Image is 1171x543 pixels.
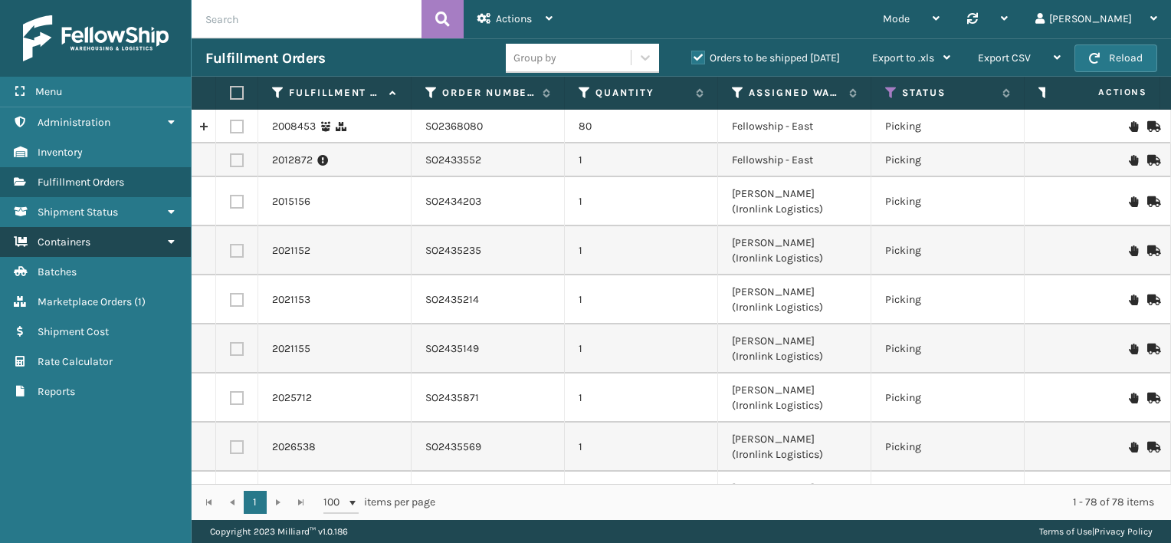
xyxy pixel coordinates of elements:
[272,119,316,134] a: 2008453
[425,341,479,357] a: SO2435149
[718,275,871,324] td: [PERSON_NAME] (Ironlink Logistics)
[38,235,90,248] span: Containers
[134,295,146,308] span: ( 1 )
[718,177,871,226] td: [PERSON_NAME] (Ironlink Logistics)
[1147,442,1156,452] i: Mark as Shipped
[871,177,1025,226] td: Picking
[1147,155,1156,166] i: Mark as Shipped
[272,439,316,455] a: 2026538
[38,385,75,398] span: Reports
[38,176,124,189] span: Fulfillment Orders
[871,110,1025,143] td: Picking
[871,374,1025,423] td: Picking
[1039,526,1092,537] a: Terms of Use
[38,206,118,219] span: Shipment Status
[718,374,871,423] td: [PERSON_NAME] (Ironlink Logistics)
[289,86,382,100] label: Fulfillment Order Id
[565,275,718,324] td: 1
[1147,196,1156,207] i: Mark as Shipped
[871,472,1025,521] td: Picking
[565,226,718,275] td: 1
[1129,121,1138,132] i: On Hold
[513,50,556,66] div: Group by
[978,51,1031,64] span: Export CSV
[38,295,132,308] span: Marketplace Orders
[442,86,535,100] label: Order Number
[1074,44,1157,72] button: Reload
[35,85,62,98] span: Menu
[565,472,718,521] td: 1
[871,226,1025,275] td: Picking
[23,15,169,61] img: logo
[272,292,310,308] a: 2021153
[496,12,532,25] span: Actions
[1129,442,1138,452] i: On Hold
[871,423,1025,472] td: Picking
[1129,295,1138,305] i: On Hold
[272,243,310,258] a: 2021152
[323,495,346,510] span: 100
[871,324,1025,374] td: Picking
[272,153,313,168] a: 2012872
[38,355,113,368] span: Rate Calculator
[272,390,312,406] a: 2025712
[1129,245,1138,256] i: On Hold
[210,520,348,543] p: Copyright 2023 Milliard™ v 1.0.186
[565,324,718,374] td: 1
[323,491,435,514] span: items per page
[272,194,310,209] a: 2015156
[749,86,841,100] label: Assigned Warehouse
[872,51,934,64] span: Export to .xls
[425,292,479,308] a: SO2435214
[871,275,1025,324] td: Picking
[565,423,718,472] td: 1
[718,423,871,472] td: [PERSON_NAME] (Ironlink Logistics)
[1147,344,1156,354] i: Mark as Shipped
[871,143,1025,177] td: Picking
[902,86,995,100] label: Status
[38,146,83,159] span: Inventory
[565,374,718,423] td: 1
[425,153,481,168] a: SO2433552
[1147,245,1156,256] i: Mark as Shipped
[1147,121,1156,132] i: Mark as Shipped
[883,12,910,25] span: Mode
[718,324,871,374] td: [PERSON_NAME] (Ironlink Logistics)
[1147,295,1156,305] i: Mark as Shipped
[691,51,840,64] label: Orders to be shipped [DATE]
[718,226,871,275] td: [PERSON_NAME] (Ironlink Logistics)
[565,177,718,226] td: 1
[1094,526,1153,537] a: Privacy Policy
[425,439,481,455] a: SO2435569
[1039,520,1153,543] div: |
[38,116,110,129] span: Administration
[38,265,77,278] span: Batches
[205,49,325,67] h3: Fulfillment Orders
[244,491,267,514] a: 1
[565,110,718,143] td: 80
[1129,196,1138,207] i: On Hold
[1129,344,1138,354] i: On Hold
[718,143,871,177] td: Fellowship - East
[718,110,871,143] td: Fellowship - East
[38,325,109,338] span: Shipment Cost
[272,341,310,357] a: 2021155
[425,243,481,258] a: SO2435235
[1050,80,1156,105] span: Actions
[1129,393,1138,403] i: On Hold
[595,86,688,100] label: Quantity
[1147,393,1156,403] i: Mark as Shipped
[425,194,481,209] a: SO2434203
[718,472,871,521] td: [PERSON_NAME] (Ironlink Logistics)
[425,119,483,134] a: SO2368080
[1129,155,1138,166] i: On Hold
[425,390,479,406] a: SO2435871
[457,495,1154,510] div: 1 - 78 of 78 items
[565,143,718,177] td: 1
